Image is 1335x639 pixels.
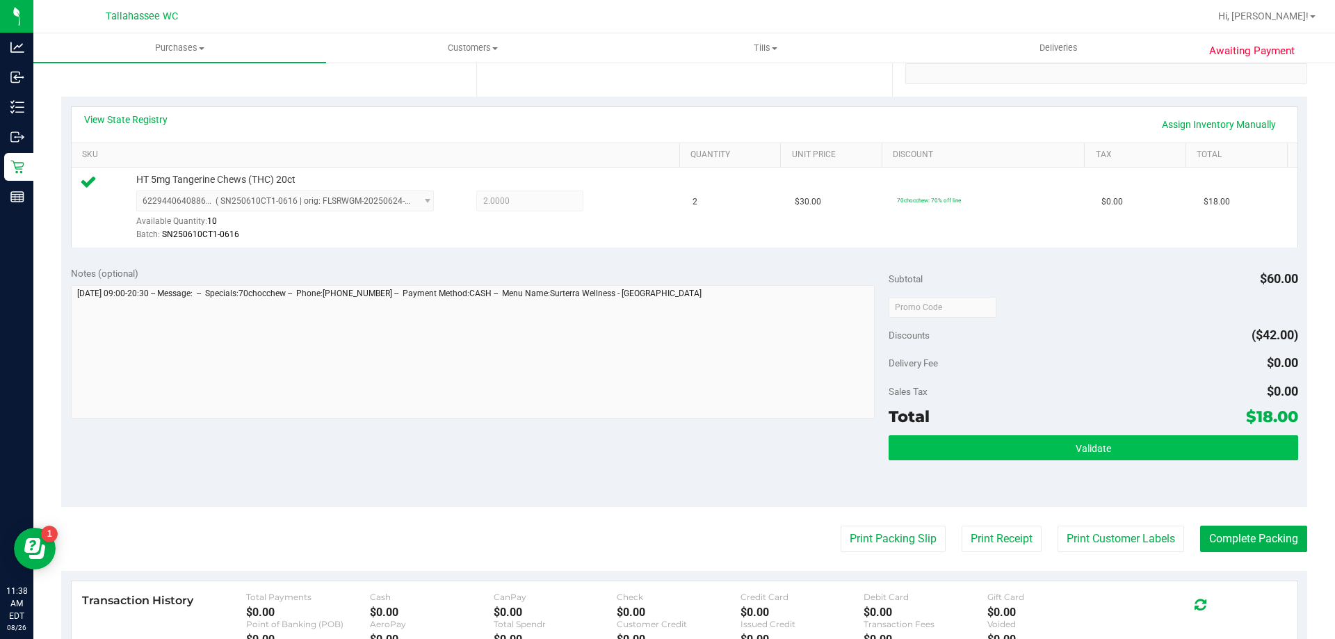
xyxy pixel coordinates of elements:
[10,130,24,144] inline-svg: Outbound
[1260,271,1298,286] span: $60.00
[617,619,741,629] div: Customer Credit
[889,357,938,369] span: Delivery Fee
[207,216,217,226] span: 10
[1101,195,1123,209] span: $0.00
[1209,43,1295,59] span: Awaiting Payment
[795,195,821,209] span: $30.00
[889,297,996,318] input: Promo Code
[246,592,370,602] div: Total Payments
[987,606,1111,619] div: $0.00
[6,622,27,633] p: 08/26
[690,149,775,161] a: Quantity
[617,606,741,619] div: $0.00
[864,619,987,629] div: Transaction Fees
[1076,443,1111,454] span: Validate
[14,528,56,569] iframe: Resource center
[106,10,178,22] span: Tallahassee WC
[962,526,1042,552] button: Print Receipt
[246,619,370,629] div: Point of Banking (POB)
[370,606,494,619] div: $0.00
[494,606,617,619] div: $0.00
[10,160,24,174] inline-svg: Retail
[619,33,912,63] a: Tills
[620,42,911,54] span: Tills
[893,149,1079,161] a: Discount
[246,606,370,619] div: $0.00
[1021,42,1097,54] span: Deliveries
[1267,384,1298,398] span: $0.00
[792,149,877,161] a: Unit Price
[889,435,1297,460] button: Validate
[741,606,864,619] div: $0.00
[370,592,494,602] div: Cash
[864,592,987,602] div: Debit Card
[136,173,296,186] span: HT 5mg Tangerine Chews (THC) 20ct
[1200,526,1307,552] button: Complete Packing
[1252,327,1298,342] span: ($42.00)
[1218,10,1309,22] span: Hi, [PERSON_NAME]!
[741,592,864,602] div: Credit Card
[1267,355,1298,370] span: $0.00
[693,195,697,209] span: 2
[1204,195,1230,209] span: $18.00
[897,197,961,204] span: 70chocchew: 70% off line
[741,619,864,629] div: Issued Credit
[1096,149,1181,161] a: Tax
[10,190,24,204] inline-svg: Reports
[889,386,928,397] span: Sales Tax
[987,619,1111,629] div: Voided
[841,526,946,552] button: Print Packing Slip
[1153,113,1285,136] a: Assign Inventory Manually
[136,211,449,238] div: Available Quantity:
[6,585,27,622] p: 11:38 AM EDT
[617,592,741,602] div: Check
[1058,526,1184,552] button: Print Customer Labels
[889,407,930,426] span: Total
[10,100,24,114] inline-svg: Inventory
[1197,149,1281,161] a: Total
[1246,407,1298,426] span: $18.00
[136,229,160,239] span: Batch:
[33,33,326,63] a: Purchases
[10,40,24,54] inline-svg: Analytics
[987,592,1111,602] div: Gift Card
[41,526,58,542] iframe: Resource center unread badge
[889,273,923,284] span: Subtotal
[912,33,1205,63] a: Deliveries
[864,606,987,619] div: $0.00
[71,268,138,279] span: Notes (optional)
[33,42,326,54] span: Purchases
[84,113,168,127] a: View State Registry
[889,323,930,348] span: Discounts
[370,619,494,629] div: AeroPay
[327,42,618,54] span: Customers
[494,592,617,602] div: CanPay
[10,70,24,84] inline-svg: Inbound
[494,619,617,629] div: Total Spendr
[162,229,239,239] span: SN250610CT1-0616
[82,149,674,161] a: SKU
[326,33,619,63] a: Customers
